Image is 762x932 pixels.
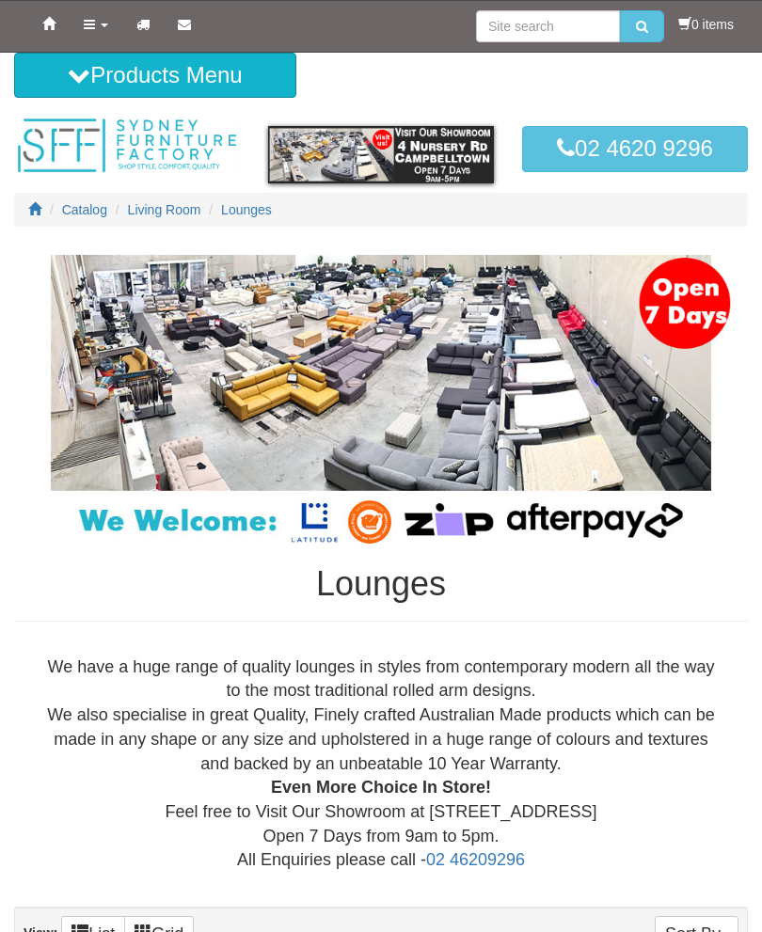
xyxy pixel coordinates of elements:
[128,202,201,217] a: Living Room
[221,202,272,217] a: Lounges
[29,656,733,873] div: We have a huge range of quality lounges in styles from contemporary modern all the way to the mos...
[678,15,734,34] li: 0 items
[62,202,107,217] a: Catalog
[14,255,748,546] img: Lounges
[426,850,525,869] a: 02 46209296
[14,117,240,175] img: Sydney Furniture Factory
[268,126,494,182] img: showroom.gif
[14,53,296,98] button: Products Menu
[522,126,748,171] a: 02 4620 9296
[476,10,620,42] input: Site search
[271,778,491,797] b: Even More Choice In Store!
[14,565,748,603] h1: Lounges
